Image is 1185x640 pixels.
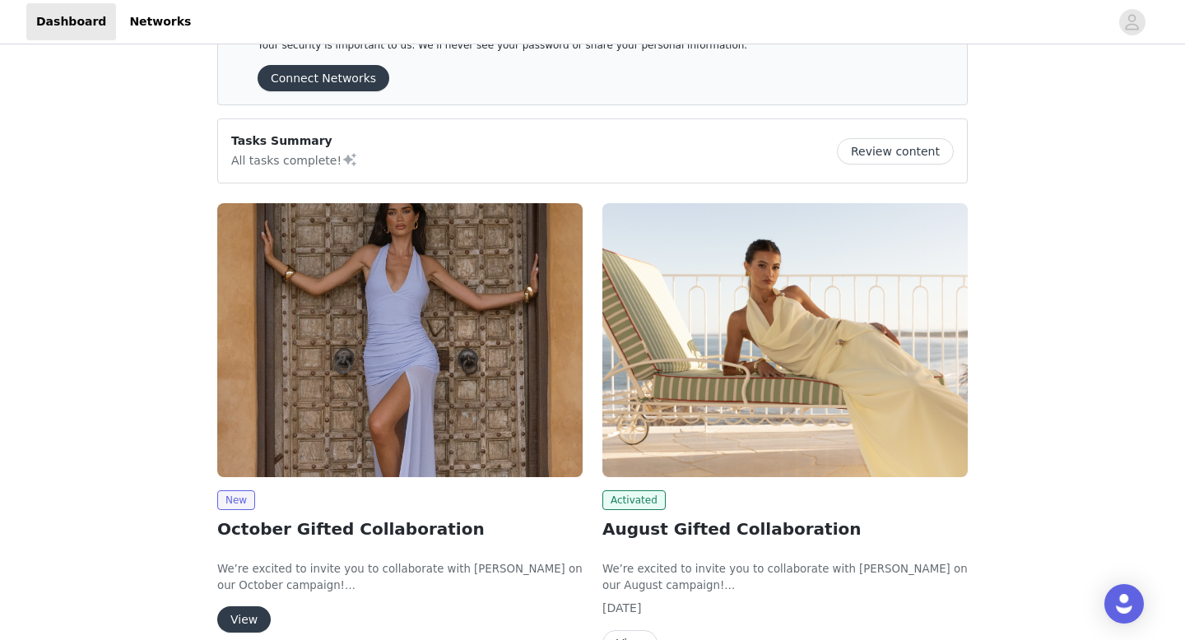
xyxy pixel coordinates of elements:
button: Review content [837,138,954,165]
span: We’re excited to invite you to collaborate with [PERSON_NAME] on our October campaign! [217,563,583,591]
span: Activated [602,490,666,510]
p: Tasks Summary [231,132,358,150]
div: Open Intercom Messenger [1104,584,1144,624]
button: View [217,606,271,633]
img: Peppermayo EU [602,203,968,477]
p: All tasks complete! [231,150,358,169]
img: Peppermayo EU [217,203,583,477]
button: Connect Networks [258,65,389,91]
span: We’re excited to invite you to collaborate with [PERSON_NAME] on our August campaign! [602,563,968,591]
h2: August Gifted Collaboration [602,517,968,541]
span: [DATE] [602,601,641,614]
a: Networks [119,3,201,40]
div: avatar [1124,9,1140,35]
a: View [217,614,271,626]
a: Dashboard [26,3,116,40]
p: Your security is important to us. We’ll never see your password or share your personal information. [258,39,887,52]
span: New [217,490,255,510]
h2: October Gifted Collaboration [217,517,583,541]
